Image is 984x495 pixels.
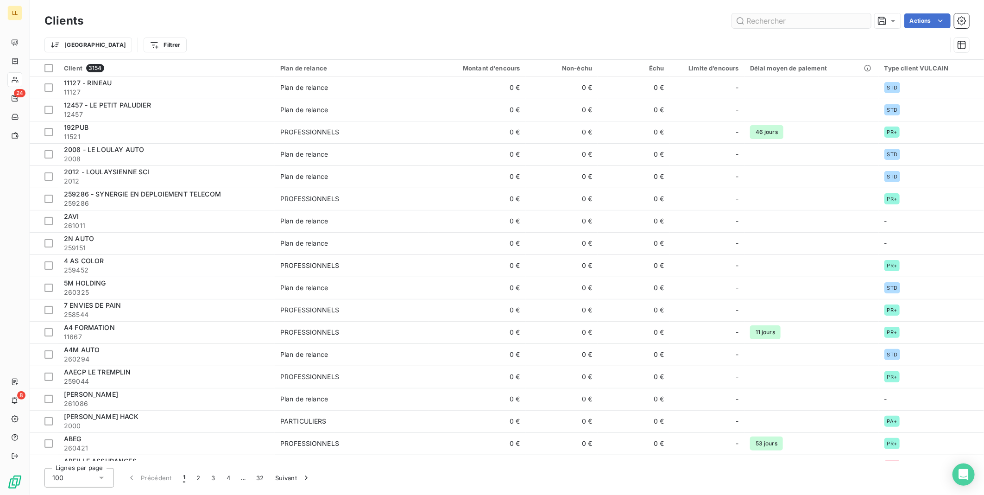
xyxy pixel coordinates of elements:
[429,455,526,477] td: 0 €
[64,235,94,242] span: 2N AUTO
[750,437,783,451] span: 53 jours
[598,388,670,410] td: 0 €
[429,232,526,254] td: 0 €
[64,154,269,164] span: 2008
[736,172,739,181] span: -
[64,279,106,287] span: 5M HOLDING
[598,99,670,121] td: 0 €
[64,421,269,431] span: 2000
[887,330,897,335] span: PR+
[887,419,897,424] span: PA+
[86,64,104,72] span: 3154
[280,417,327,426] div: PARTICULIERS
[603,64,664,72] div: Échu
[598,432,670,455] td: 0 €
[736,83,739,92] span: -
[750,64,873,72] div: Délai moyen de paiement
[736,305,739,315] span: -
[429,432,526,455] td: 0 €
[598,76,670,99] td: 0 €
[280,305,339,315] div: PROFESSIONNELS
[64,79,112,87] span: 11127 - RINEAU
[887,263,897,268] span: PR+
[280,350,328,359] div: Plan de relance
[952,463,975,486] div: Open Intercom Messenger
[121,468,177,488] button: Précédent
[531,64,593,72] div: Non-échu
[526,99,598,121] td: 0 €
[64,301,121,309] span: 7 ENVIES DE PAIN
[750,325,781,339] span: 11 jours
[64,190,221,198] span: 259286 - SYNERGIE EN DEPLOIEMENT TELECOM
[429,254,526,277] td: 0 €
[7,475,22,489] img: Logo LeanPay
[884,64,978,72] div: Type client VULCAIN
[280,328,339,337] div: PROFESSIONNELS
[64,368,131,376] span: AAECP LE TREMPLIN
[598,410,670,432] td: 0 €
[64,123,88,131] span: 192PUB
[64,221,269,230] span: 261011
[526,254,598,277] td: 0 €
[429,299,526,321] td: 0 €
[144,38,186,52] button: Filtrer
[429,410,526,432] td: 0 €
[526,210,598,232] td: 0 €
[736,372,739,381] span: -
[887,285,897,291] span: STD
[280,105,328,114] div: Plan de relance
[17,391,25,400] span: 8
[887,107,897,113] span: STD
[191,468,206,488] button: 2
[280,64,423,72] div: Plan de relance
[429,76,526,99] td: 0 €
[177,468,191,488] button: 1
[429,99,526,121] td: 0 €
[904,13,951,28] button: Actions
[280,150,328,159] div: Plan de relance
[280,261,339,270] div: PROFESSIONNELS
[887,374,897,380] span: PR+
[429,210,526,232] td: 0 €
[526,343,598,366] td: 0 €
[598,321,670,343] td: 0 €
[526,432,598,455] td: 0 €
[598,254,670,277] td: 0 €
[280,194,339,203] div: PROFESSIONNELS
[736,328,739,337] span: -
[64,88,269,97] span: 11127
[64,212,79,220] span: 2AVI
[598,210,670,232] td: 0 €
[884,395,887,403] span: -
[64,390,118,398] span: [PERSON_NAME]
[429,321,526,343] td: 0 €
[270,468,316,488] button: Suivant
[64,399,269,408] span: 261086
[435,64,520,72] div: Montant d'encours
[251,468,270,488] button: 32
[183,473,185,482] span: 1
[526,299,598,321] td: 0 €
[206,468,221,488] button: 3
[280,283,328,292] div: Plan de relance
[221,468,236,488] button: 4
[64,346,100,354] span: A4M AUTO
[280,216,328,226] div: Plan de relance
[598,366,670,388] td: 0 €
[526,321,598,343] td: 0 €
[429,165,526,188] td: 0 €
[64,444,269,453] span: 260421
[64,168,149,176] span: 2012 - LOULAYSIENNE SCI
[14,89,25,97] span: 24
[884,239,887,247] span: -
[64,457,137,465] span: ABEILLE ASSURANCES
[236,470,251,485] span: …
[736,194,739,203] span: -
[52,473,63,482] span: 100
[64,146,144,153] span: 2008 - LE LOULAY AUTO
[64,435,82,443] span: ABEG
[44,38,132,52] button: [GEOGRAPHIC_DATA]
[64,355,269,364] span: 260294
[736,350,739,359] span: -
[526,366,598,388] td: 0 €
